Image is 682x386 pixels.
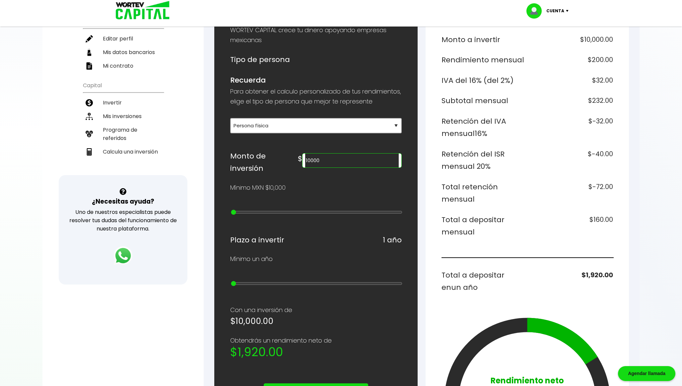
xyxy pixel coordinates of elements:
[442,214,525,238] h6: Total a depositar mensual
[546,6,564,16] p: Cuenta
[230,150,298,175] h6: Monto de inversión
[83,32,164,45] a: Editar perfil
[230,74,402,87] h6: Recuerda
[530,54,613,66] h6: $200.00
[442,115,525,140] h6: Retención del IVA mensual 16%
[230,25,402,45] p: WORTEV CAPITAL crece tu dinero apoyando empresas mexicanas
[442,95,525,107] h6: Subtotal mensual
[83,109,164,123] a: Mis inversiones
[530,115,613,140] h6: $-32.00
[442,181,525,206] h6: Total retención mensual
[83,45,164,59] a: Mis datos bancarios
[442,54,525,66] h6: Rendimiento mensual
[83,96,164,109] a: Invertir
[618,366,675,381] div: Agendar llamada
[383,234,402,246] h6: 1 año
[86,62,93,70] img: contrato-icon.f2db500c.svg
[530,33,613,46] h6: $10,000.00
[530,95,613,107] h6: $232.00
[230,53,402,66] h6: Tipo de persona
[230,87,402,106] p: Para obtener el calculo personalizado de tus rendimientos, elige el tipo de persona que mejor te ...
[564,10,573,12] img: icon-down
[86,113,93,120] img: inversiones-icon.6695dc30.svg
[442,33,525,46] h6: Monto a invertir
[530,148,613,173] h6: $-40.00
[442,74,525,87] h6: IVA del 16% (del 2%)
[83,59,164,73] a: Mi contrato
[530,74,613,87] h6: $32.00
[230,315,402,328] h5: $10,000.00
[83,78,164,175] ul: Capital
[114,246,132,265] img: logos_whatsapp-icon.242b2217.svg
[86,35,93,42] img: editar-icon.952d3147.svg
[442,269,525,294] h6: Total a depositar en un año
[86,99,93,106] img: invertir-icon.b3b967d7.svg
[86,130,93,138] img: recomiendanos-icon.9b8e9327.svg
[230,254,273,264] p: Mínimo un año
[86,148,93,156] img: calculadora-icon.17d418c4.svg
[230,346,402,359] h2: $1,920.00
[230,336,402,346] p: Obtendrás un rendimiento neto de
[530,214,613,238] h6: $160.00
[298,153,302,165] h6: $
[83,123,164,145] a: Programa de referidos
[92,197,154,206] h3: ¿Necesitas ayuda?
[83,14,164,73] ul: Perfil
[67,208,179,233] p: Uno de nuestros especialistas puede resolver tus dudas del funcionamiento de nuestra plataforma.
[83,145,164,159] a: Calcula una inversión
[86,49,93,56] img: datos-icon.10cf9172.svg
[230,183,286,193] p: Mínimo MXN $10,000
[442,148,525,173] h6: Retención del ISR mensual 20%
[230,305,402,315] p: Con una inversión de
[530,181,613,206] h6: $-72.00
[230,234,284,246] h6: Plazo a invertir
[526,3,546,19] img: profile-image
[530,269,613,294] h6: $1,920.00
